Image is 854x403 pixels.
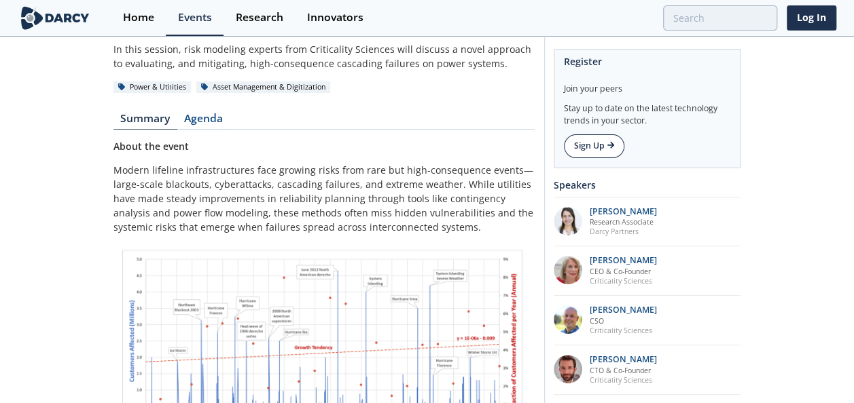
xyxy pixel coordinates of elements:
p: [PERSON_NAME] [590,305,657,315]
div: Innovators [307,12,363,23]
p: [PERSON_NAME] [590,207,657,216]
a: Agenda [177,113,230,130]
div: Join your peers [564,73,730,95]
p: CSO [590,316,657,326]
p: [PERSON_NAME] [590,355,657,364]
strong: About the event [113,140,189,153]
img: c3fd1137-0e00-4905-b78a-d4f4255912ba [554,305,582,334]
div: Research [236,12,283,23]
div: Register [564,50,730,73]
img: 7fd099ee-3020-413d-8a27-20701badd6bb [554,256,582,284]
div: Events [178,12,212,23]
img: 90f9c750-37bc-4a35-8c39-e7b0554cf0e9 [554,355,582,383]
p: Modern lifeline infrastructures face growing risks from rare but high-consequence events—large-sc... [113,163,535,234]
div: Speakers [554,173,741,197]
p: Research Associate [590,217,657,227]
img: qdh7Er9pRiGqDWE5eNkh [554,207,582,235]
p: CTO & Co-Founder [590,366,657,375]
div: Stay up to date on the latest technology trends in your sector. [564,95,730,127]
div: Home [123,12,154,23]
p: Criticality Sciences [590,375,657,385]
div: In this session, risk modeling experts from Criticality Sciences will discuss a novel approach to... [113,42,535,71]
a: Log In [787,5,836,31]
div: Power & Utilities [113,81,192,94]
img: logo-wide.svg [18,6,92,30]
a: Sign Up [564,134,624,157]
input: Advanced Search [663,5,777,31]
p: [PERSON_NAME] [590,256,657,265]
p: Criticality Sciences [590,326,657,335]
p: Criticality Sciences [590,276,657,286]
p: CEO & Co-Founder [590,267,657,276]
div: Asset Management & Digitization [196,81,331,94]
p: Darcy Partners [590,227,657,236]
a: Summary [113,113,177,130]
